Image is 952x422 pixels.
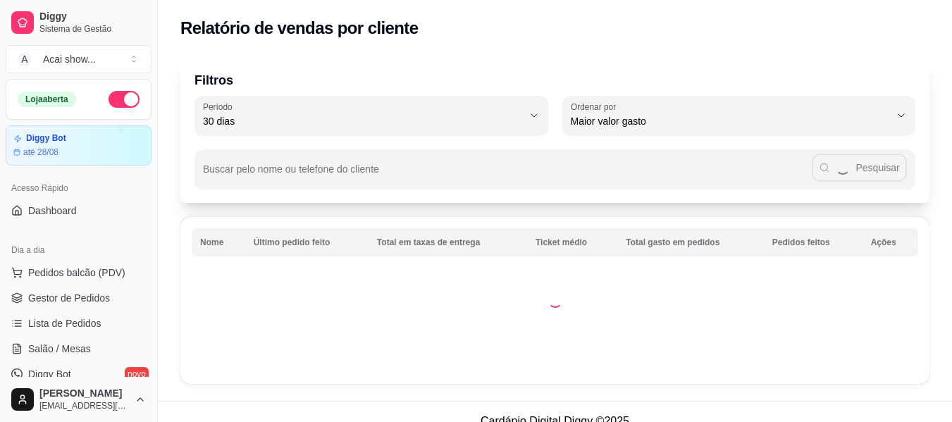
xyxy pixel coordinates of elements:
a: Gestor de Pedidos [6,287,152,309]
p: Filtros [194,70,915,90]
a: Diggy Botaté 28/08 [6,125,152,166]
span: [PERSON_NAME] [39,387,129,400]
span: Diggy Bot [28,367,71,381]
a: Lista de Pedidos [6,312,152,335]
span: Diggy [39,11,146,23]
span: [EMAIL_ADDRESS][DOMAIN_NAME] [39,400,129,411]
a: Diggy Botnovo [6,363,152,385]
button: Alterar Status [109,91,140,108]
a: Salão / Mesas [6,337,152,360]
span: Lista de Pedidos [28,316,101,330]
label: Período [203,101,237,113]
span: Sistema de Gestão [39,23,146,35]
span: Maior valor gasto [571,114,891,128]
button: Período30 dias [194,96,548,135]
h2: Relatório de vendas por cliente [180,17,419,39]
button: Select a team [6,45,152,73]
input: Buscar pelo nome ou telefone do cliente [203,168,812,182]
span: Pedidos balcão (PDV) [28,266,125,280]
article: até 28/08 [23,147,58,158]
button: Pedidos balcão (PDV) [6,261,152,284]
span: Dashboard [28,204,77,218]
a: Dashboard [6,199,152,222]
article: Diggy Bot [26,133,66,144]
button: Ordenar porMaior valor gasto [562,96,916,135]
button: [PERSON_NAME][EMAIL_ADDRESS][DOMAIN_NAME] [6,383,152,416]
label: Ordenar por [571,101,621,113]
div: Acesso Rápido [6,177,152,199]
div: Dia a dia [6,239,152,261]
a: DiggySistema de Gestão [6,6,152,39]
span: Gestor de Pedidos [28,291,110,305]
span: 30 dias [203,114,523,128]
div: Loading [548,294,562,308]
span: Salão / Mesas [28,342,91,356]
div: Acai show ... [43,52,96,66]
span: A [18,52,32,66]
div: Loja aberta [18,92,76,107]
